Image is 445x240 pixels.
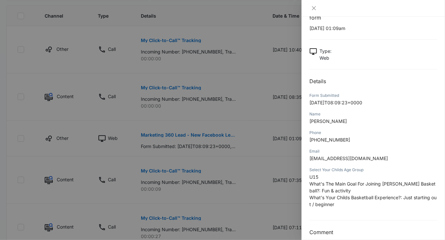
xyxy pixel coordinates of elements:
div: Form Submitted [309,93,437,98]
p: Web [319,54,332,61]
div: Phone [309,130,437,136]
span: [DATE]T08:09:23+0000 [309,100,362,105]
div: Select Your Childs Age Group [309,167,437,173]
span: [PERSON_NAME] [309,118,347,124]
span: close [311,6,317,11]
span: U15 [309,174,319,180]
button: Close [309,5,319,11]
div: Email [309,148,437,154]
h2: Details [309,77,437,85]
span: [EMAIL_ADDRESS][DOMAIN_NAME] [309,156,388,161]
span: What's The Main Goal For Joining [PERSON_NAME] Basketball?: Fun & activity [309,181,436,193]
div: Name [309,111,437,117]
span: What's Your Childs Basketball Experience?: Just starting out / beginner [309,195,437,207]
p: Type : [319,48,332,54]
h3: Comment [309,228,437,236]
p: [DATE] 01:09am [309,25,437,32]
span: [PHONE_NUMBER] [309,137,350,142]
